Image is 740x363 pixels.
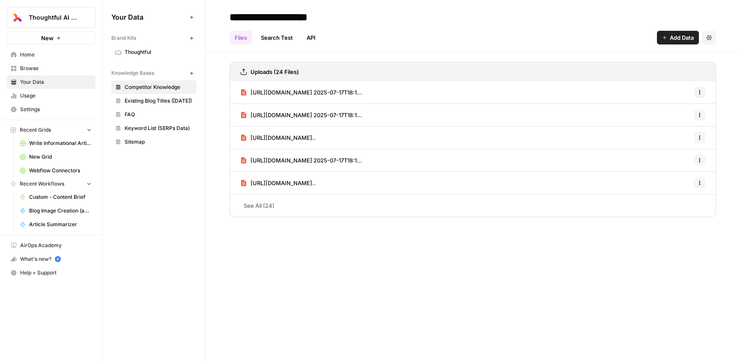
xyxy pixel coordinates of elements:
[7,103,95,116] a: Settings
[240,127,316,149] a: [URL][DOMAIN_NAME]..
[16,190,95,204] a: Custom - Content Brief
[20,78,92,86] span: Your Data
[125,138,193,146] span: Sitemap
[7,89,95,103] a: Usage
[16,218,95,231] a: Article Summarizer
[657,31,699,44] button: Add Data
[29,153,92,161] span: New Grid
[256,31,298,44] a: Search Test
[230,31,252,44] a: Files
[41,34,54,42] span: New
[7,239,95,252] a: AirOps Academy
[29,207,92,215] span: Blog Image Creation (ad hoc)
[230,195,716,217] a: See All (24)
[251,88,362,97] span: [URL][DOMAIN_NAME] 2025-07-17T18:1...
[111,108,197,121] a: FAQ
[7,124,95,136] button: Recent Grids
[7,7,95,28] button: Workspace: Thoughtful AI Content Engine
[125,97,193,105] span: Existing Blog Titles ([DATE])
[240,62,299,81] a: Uploads (24 Files)
[57,257,59,261] text: 5
[251,133,316,142] span: [URL][DOMAIN_NAME]..
[111,45,197,59] a: Thoughtful
[7,252,95,266] button: What's new? 5
[7,253,95,266] div: What's new?
[111,121,197,135] a: Keyword List (SERPs Data)
[125,48,193,56] span: Thoughtful
[29,13,81,22] span: Thoughtful AI Content Engine
[125,111,193,118] span: FAQ
[16,164,95,177] a: Webflow Connectors
[7,266,95,280] button: Help + Support
[16,136,95,150] a: Write Informational Article
[29,193,92,201] span: Custom - Content Brief
[20,106,92,113] span: Settings
[670,33,694,42] span: Add Data
[20,242,92,249] span: AirOps Academy
[111,69,154,77] span: Knowledge Bases
[111,80,197,94] a: Competitor Knowledge
[301,31,321,44] a: API
[7,62,95,75] a: Browse
[20,269,92,277] span: Help + Support
[125,124,193,132] span: Keyword List (SERPs Data)
[16,204,95,218] a: Blog Image Creation (ad hoc)
[7,177,95,190] button: Recent Workflows
[251,179,316,187] span: [URL][DOMAIN_NAME]..
[7,48,95,62] a: Home
[20,65,92,72] span: Browse
[29,167,92,174] span: Webflow Connectors
[125,83,193,91] span: Competitor Knowledge
[111,34,136,42] span: Brand Kits
[240,81,362,103] a: [URL][DOMAIN_NAME] 2025-07-17T18:1...
[16,150,95,164] a: New Grid
[7,32,95,44] button: New
[251,68,299,76] h3: Uploads (24 Files)
[240,104,362,126] a: [URL][DOMAIN_NAME] 2025-07-17T18:1...
[29,139,92,147] span: Write Informational Article
[240,172,316,194] a: [URL][DOMAIN_NAME]..
[111,94,197,108] a: Existing Blog Titles ([DATE])
[7,75,95,89] a: Your Data
[20,126,51,134] span: Recent Grids
[20,180,64,188] span: Recent Workflows
[111,135,197,149] a: Sitemap
[55,256,61,262] a: 5
[20,51,92,59] span: Home
[29,221,92,228] span: Article Summarizer
[251,156,362,165] span: [URL][DOMAIN_NAME] 2025-07-17T18:1...
[240,149,362,171] a: [URL][DOMAIN_NAME] 2025-07-17T18:1...
[111,12,186,22] span: Your Data
[20,92,92,100] span: Usage
[251,111,362,119] span: [URL][DOMAIN_NAME] 2025-07-17T18:1...
[10,10,25,25] img: Thoughtful AI Content Engine Logo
